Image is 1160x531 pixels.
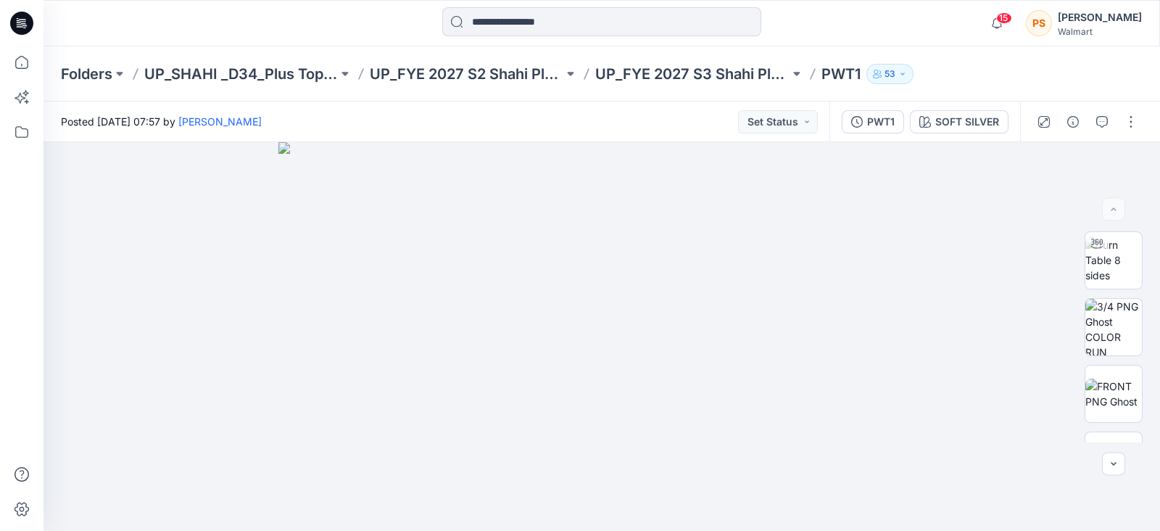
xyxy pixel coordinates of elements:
p: PWT1 [821,64,861,84]
img: Turn Table 8 sides [1085,237,1142,283]
a: Folders [61,64,112,84]
p: 53 [884,66,895,82]
a: UP_FYE 2027 S2 Shahi Plus Tops and Dress [370,64,563,84]
div: [PERSON_NAME] [1058,9,1142,26]
div: SOFT SILVER [935,114,999,130]
img: 3/4 PNG Ghost COLOR RUN [1085,299,1142,355]
span: 15 [996,12,1012,24]
img: FRONT PNG Ghost [1085,379,1142,409]
img: eyJhbGciOiJIUzI1NiIsImtpZCI6IjAiLCJzbHQiOiJzZXMiLCJ0eXAiOiJKV1QifQ.eyJkYXRhIjp7InR5cGUiOiJzdG9yYW... [278,142,926,531]
a: [PERSON_NAME] [178,115,262,128]
button: Details [1061,110,1085,133]
div: PWT1 [867,114,895,130]
button: PWT1 [842,110,904,133]
a: UP_SHAHI _D34_Plus Tops and Dresses [144,64,338,84]
button: 53 [866,64,913,84]
span: Posted [DATE] 07:57 by [61,114,262,129]
a: UP_FYE 2027 S3 Shahi Plus Tops and Dress [595,64,789,84]
div: Walmart [1058,26,1142,37]
div: PS [1026,10,1052,36]
button: SOFT SILVER [910,110,1008,133]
